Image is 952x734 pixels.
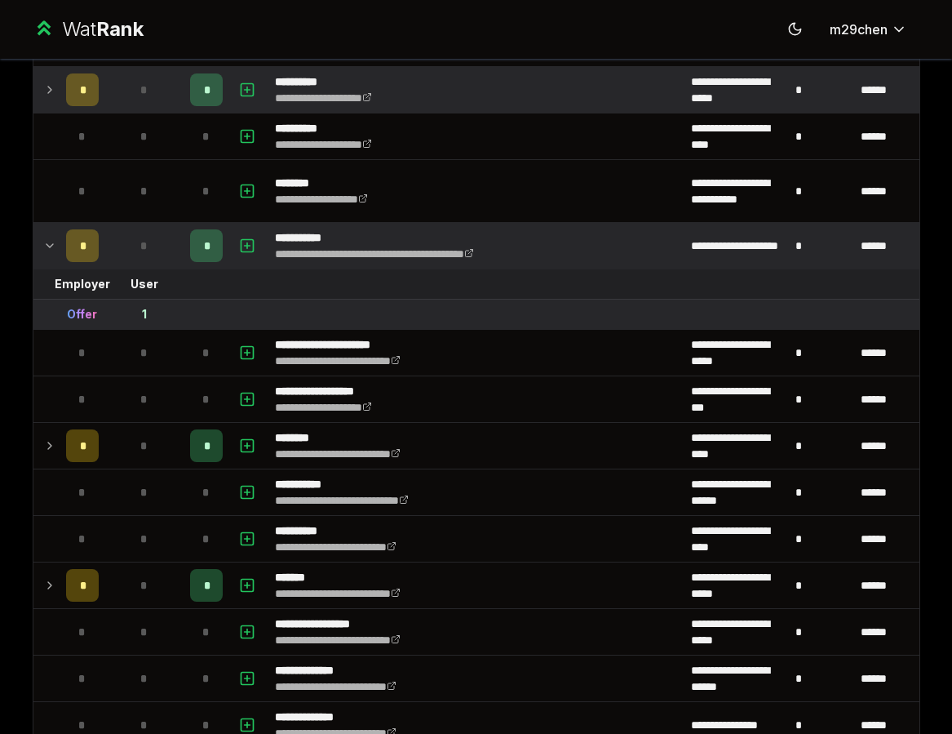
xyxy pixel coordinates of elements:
div: 1 [142,306,147,323]
span: m29chen [830,20,888,39]
td: Employer [60,269,105,299]
button: m29chen [817,15,920,44]
span: Rank [96,17,144,41]
td: User [105,269,184,299]
div: Wat [62,16,144,42]
div: Offer [67,306,97,323]
a: WatRank [33,16,144,42]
